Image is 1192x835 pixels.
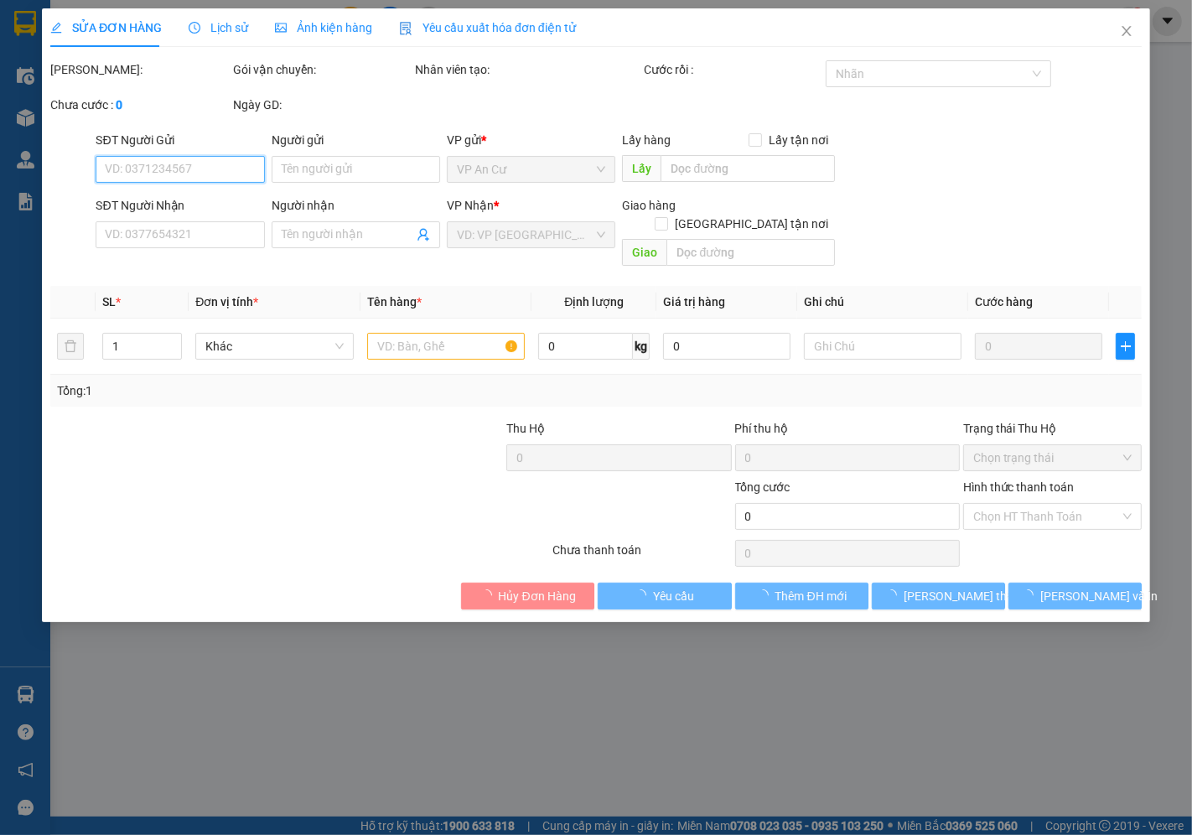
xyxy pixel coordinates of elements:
[668,215,835,233] span: [GEOGRAPHIC_DATA] tận nơi
[622,199,676,212] span: Giao hàng
[399,22,412,35] img: icon
[367,295,422,309] span: Tên hàng
[189,22,200,34] span: clock-circle
[1103,8,1150,55] button: Close
[962,480,1074,494] label: Hình thức thanh toán
[775,587,846,605] span: Thêm ĐH mới
[653,587,694,605] span: Yêu cầu
[975,333,1101,360] input: 0
[50,96,230,114] div: Chưa cước :
[885,589,904,601] span: loading
[506,422,545,435] span: Thu Hộ
[272,196,440,215] div: Người nhận
[734,583,868,609] button: Thêm ĐH mới
[975,295,1033,309] span: Cước hàng
[417,228,430,241] span: user-add
[275,22,287,34] span: picture
[962,419,1142,438] div: Trạng thái Thu Hộ
[96,196,264,215] div: SĐT Người Nhận
[116,98,122,112] b: 0
[1116,333,1136,360] button: plus
[551,541,733,570] div: Chưa thanh toán
[633,333,650,360] span: kg
[756,589,775,601] span: loading
[1022,589,1040,601] span: loading
[804,333,962,360] input: Ghi Chú
[734,419,959,444] div: Phí thu hộ
[661,155,835,182] input: Dọc đường
[399,21,576,34] span: Yêu cầu xuất hóa đơn điện tử
[457,157,605,182] span: VP An Cư
[666,239,835,266] input: Dọc đường
[447,199,494,212] span: VP Nhận
[904,587,1038,605] span: [PERSON_NAME] thay đổi
[498,587,575,605] span: Hủy Đơn Hàng
[447,131,615,149] div: VP gửi
[96,131,264,149] div: SĐT Người Gửi
[972,445,1132,470] span: Chọn trạng thái
[272,131,440,149] div: Người gửi
[622,239,666,266] span: Giao
[101,295,115,309] span: SL
[205,334,344,359] span: Khác
[762,131,835,149] span: Lấy tận nơi
[275,21,372,34] span: Ảnh kiện hàng
[622,155,661,182] span: Lấy
[797,286,969,319] th: Ghi chú
[1117,340,1135,353] span: plus
[367,333,526,360] input: VD: Bàn, Ghế
[734,480,790,494] span: Tổng cước
[50,22,62,34] span: edit
[195,295,258,309] span: Đơn vị tính
[189,21,248,34] span: Lịch sử
[643,60,822,79] div: Cước rồi :
[50,60,230,79] div: [PERSON_NAME]:
[564,295,624,309] span: Định lượng
[622,133,671,147] span: Lấy hàng
[57,381,461,400] div: Tổng: 1
[598,583,731,609] button: Yêu cầu
[415,60,640,79] div: Nhân viên tạo:
[57,333,84,360] button: delete
[461,583,594,609] button: Hủy Đơn Hàng
[233,96,412,114] div: Ngày GD:
[872,583,1005,609] button: [PERSON_NAME] thay đổi
[635,589,653,601] span: loading
[1040,587,1158,605] span: [PERSON_NAME] và In
[233,60,412,79] div: Gói vận chuyển:
[1120,24,1133,38] span: close
[50,21,162,34] span: SỬA ĐƠN HÀNG
[663,295,725,309] span: Giá trị hàng
[1008,583,1142,609] button: [PERSON_NAME] và In
[479,589,498,601] span: loading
